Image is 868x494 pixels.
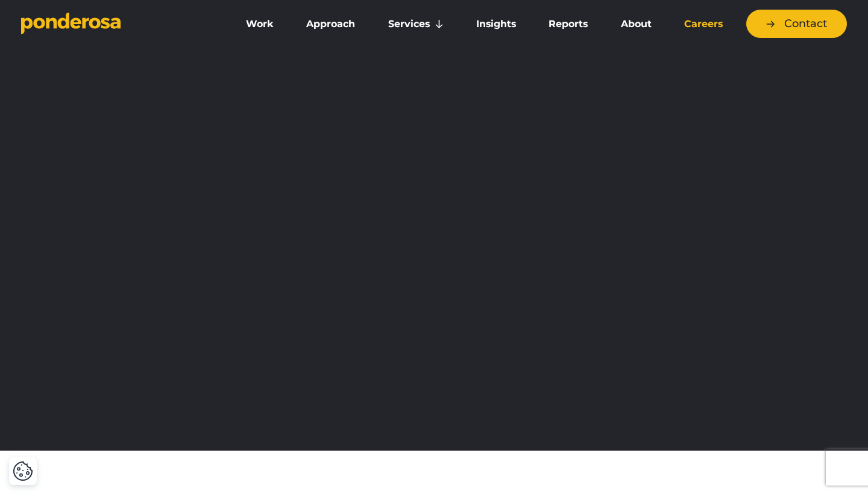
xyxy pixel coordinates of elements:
[21,12,214,36] a: Go to homepage
[13,461,33,481] button: Cookie Settings
[232,11,288,37] a: Work
[746,10,847,38] a: Contact
[670,11,737,37] a: Careers
[374,11,458,37] a: Services
[462,11,530,37] a: Insights
[13,461,33,481] img: Revisit consent button
[535,11,602,37] a: Reports
[606,11,665,37] a: About
[292,11,369,37] a: Approach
